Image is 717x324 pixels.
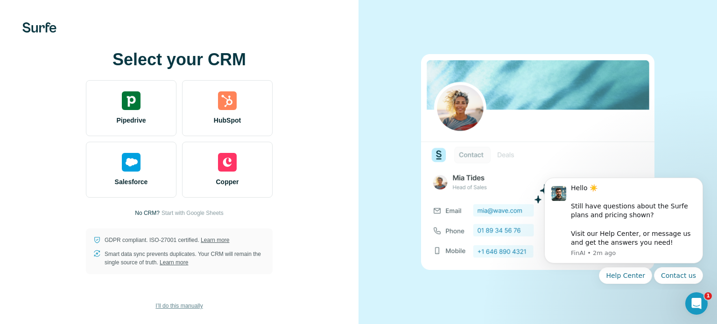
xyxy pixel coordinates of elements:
[122,153,141,172] img: salesforce's logo
[160,259,188,266] a: Learn more
[218,91,237,110] img: hubspot's logo
[116,116,146,125] span: Pipedrive
[115,177,148,186] span: Salesforce
[685,292,708,315] iframe: Intercom live chat
[105,250,265,267] p: Smart data sync prevents duplicates. Your CRM will remain the single source of truth.
[530,169,717,290] iframe: Intercom notifications message
[704,292,712,300] span: 1
[421,54,654,270] img: none image
[214,116,241,125] span: HubSpot
[105,236,229,244] p: GDPR compliant. ISO-27001 certified.
[149,299,209,313] button: I’ll do this manually
[162,209,224,217] button: Start with Google Sheets
[201,237,229,243] a: Learn more
[218,153,237,172] img: copper's logo
[216,177,239,186] span: Copper
[22,22,56,33] img: Surfe's logo
[86,50,273,69] h1: Select your CRM
[155,302,203,310] span: I’ll do this manually
[122,91,141,110] img: pipedrive's logo
[135,209,160,217] p: No CRM?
